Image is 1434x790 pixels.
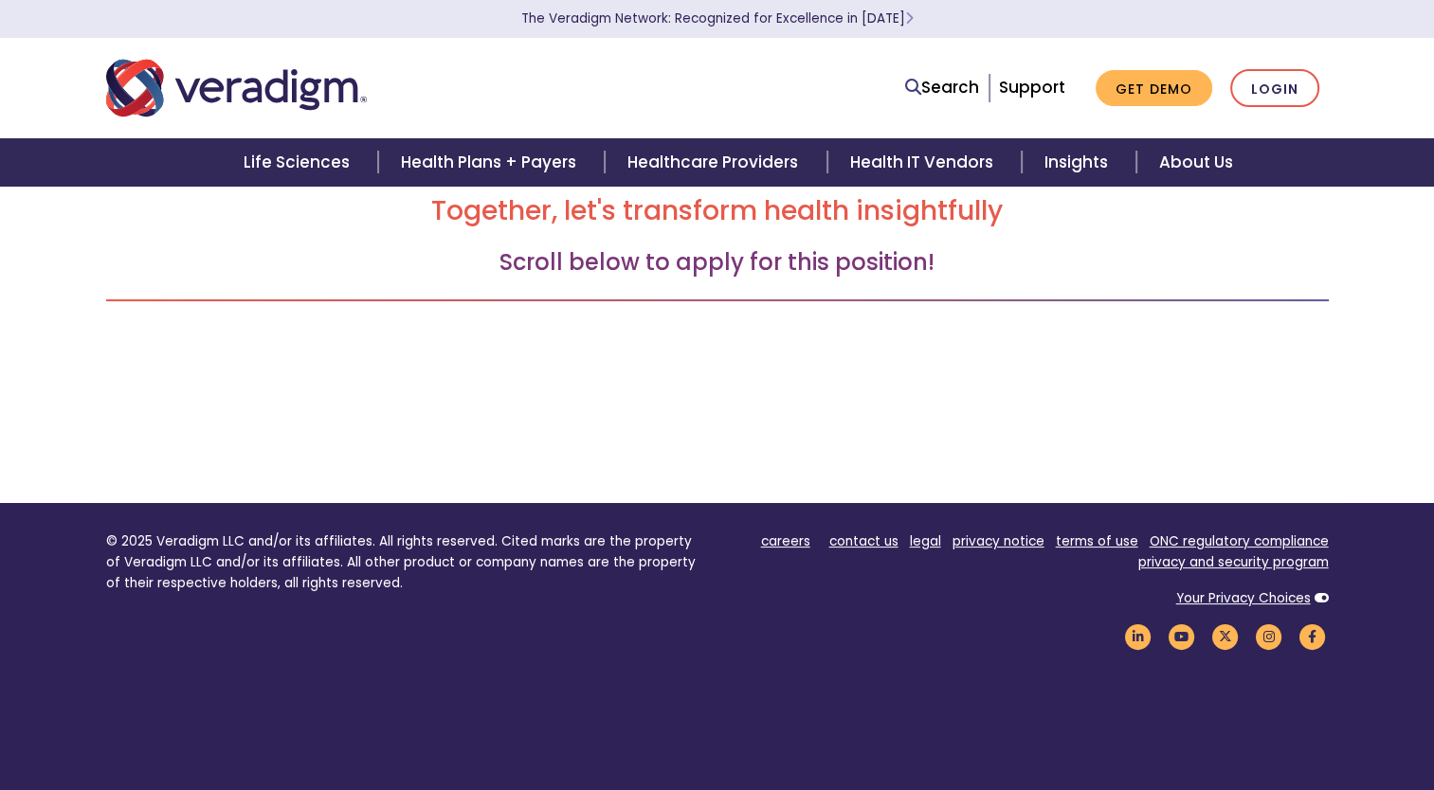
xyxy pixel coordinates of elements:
[1176,589,1311,607] a: Your Privacy Choices
[829,532,899,550] a: contact us
[761,532,810,550] a: careers
[953,532,1044,550] a: privacy notice
[910,532,941,550] a: legal
[106,249,1329,277] h3: Scroll below to apply for this position!
[1253,627,1285,645] a: Veradigm Instagram Link
[605,138,826,187] a: Healthcare Providers
[221,138,378,187] a: Life Sciences
[1122,627,1154,645] a: Veradigm LinkedIn Link
[1150,532,1329,550] a: ONC regulatory compliance
[1056,532,1138,550] a: terms of use
[827,138,1022,187] a: Health IT Vendors
[1138,553,1329,571] a: privacy and security program
[106,195,1329,227] h2: Together, let's transform health insightfully
[1230,69,1319,108] a: Login
[106,57,367,119] img: Veradigm logo
[1136,138,1256,187] a: About Us
[1297,627,1329,645] a: Veradigm Facebook Link
[1209,627,1242,645] a: Veradigm Twitter Link
[106,531,703,593] p: © 2025 Veradigm LLC and/or its affiliates. All rights reserved. Cited marks are the property of V...
[1096,70,1212,107] a: Get Demo
[1022,138,1136,187] a: Insights
[1166,627,1198,645] a: Veradigm YouTube Link
[521,9,914,27] a: The Veradigm Network: Recognized for Excellence in [DATE]Learn More
[999,76,1065,99] a: Support
[378,138,605,187] a: Health Plans + Payers
[905,9,914,27] span: Learn More
[905,75,979,100] a: Search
